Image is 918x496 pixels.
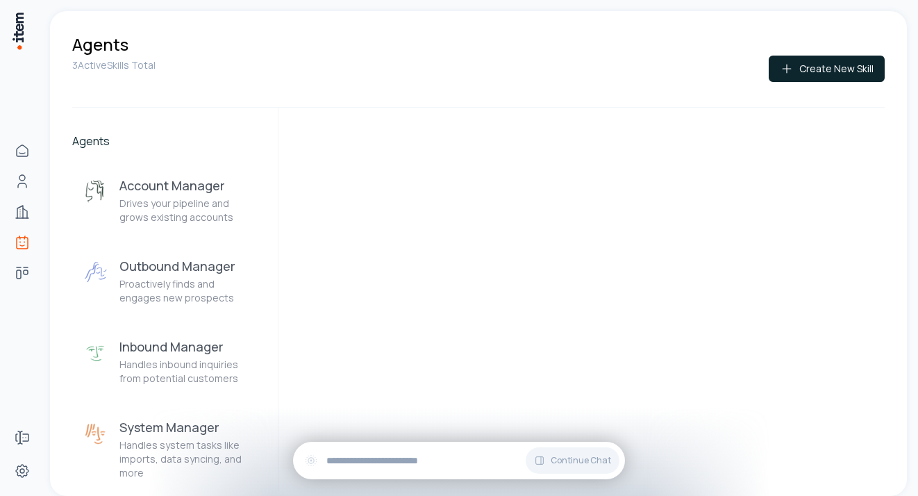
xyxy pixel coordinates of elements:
[8,424,36,452] a: Forms
[83,180,108,205] img: Account Manager
[119,197,258,224] p: Drives your pipeline and grows existing accounts
[119,338,258,355] h3: Inbound Manager
[119,419,258,436] h3: System Manager
[83,341,108,366] img: Inbound Manager
[119,258,258,274] h3: Outbound Manager
[72,33,128,56] h1: Agents
[8,198,36,226] a: Companies
[72,408,269,491] button: System ManagerSystem ManagerHandles system tasks like imports, data syncing, and more
[119,277,258,305] p: Proactively finds and engages new prospects
[8,259,36,287] a: deals
[526,447,619,474] button: Continue Chat
[83,422,108,447] img: System Manager
[8,457,36,485] a: Settings
[8,229,36,256] a: Agents
[72,58,156,72] p: 3 Active Skills Total
[72,133,269,149] h2: Agents
[551,455,611,466] span: Continue Chat
[8,137,36,165] a: Home
[72,247,269,316] button: Outbound ManagerOutbound ManagerProactively finds and engages new prospects
[119,438,258,480] p: Handles system tasks like imports, data syncing, and more
[72,166,269,235] button: Account ManagerAccount ManagerDrives your pipeline and grows existing accounts
[119,358,258,386] p: Handles inbound inquiries from potential customers
[8,167,36,195] a: Contacts
[119,177,258,194] h3: Account Manager
[11,11,25,51] img: Item Brain Logo
[293,442,625,479] div: Continue Chat
[83,261,108,286] img: Outbound Manager
[72,327,269,397] button: Inbound ManagerInbound ManagerHandles inbound inquiries from potential customers
[769,56,885,82] button: Create New Skill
